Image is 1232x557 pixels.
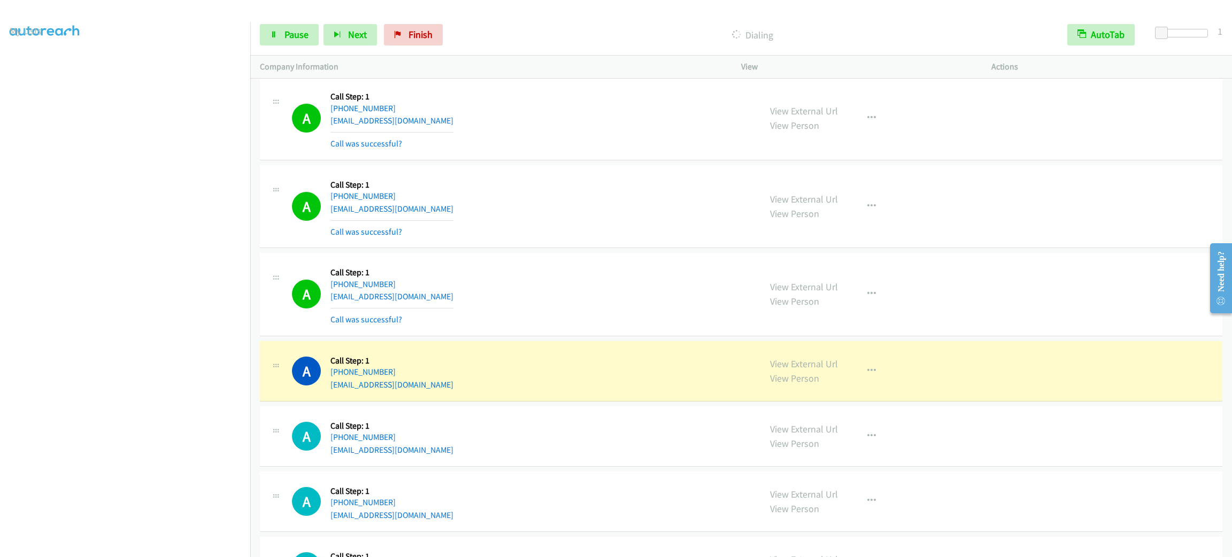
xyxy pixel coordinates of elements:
[991,60,1222,73] p: Actions
[292,280,321,308] h1: A
[330,432,396,442] a: [PHONE_NUMBER]
[770,423,838,435] a: View External Url
[741,60,972,73] p: View
[330,367,396,377] a: [PHONE_NUMBER]
[10,48,250,555] iframe: To enrich screen reader interactions, please activate Accessibility in Grammarly extension settings
[330,227,402,237] a: Call was successful?
[330,204,453,214] a: [EMAIL_ADDRESS][DOMAIN_NAME]
[10,25,42,37] a: My Lists
[330,91,453,102] h5: Call Step: 1
[770,193,838,205] a: View External Url
[292,422,321,451] h1: A
[330,314,402,324] a: Call was successful?
[330,380,453,390] a: [EMAIL_ADDRESS][DOMAIN_NAME]
[324,24,377,45] button: Next
[770,372,819,384] a: View Person
[770,437,819,450] a: View Person
[330,267,453,278] h5: Call Step: 1
[330,138,402,149] a: Call was successful?
[330,445,453,455] a: [EMAIL_ADDRESS][DOMAIN_NAME]
[292,422,321,451] div: The call is yet to be attempted
[330,497,396,507] a: [PHONE_NUMBER]
[330,103,396,113] a: [PHONE_NUMBER]
[770,207,819,220] a: View Person
[330,191,396,201] a: [PHONE_NUMBER]
[770,295,819,307] a: View Person
[260,24,319,45] a: Pause
[330,510,453,520] a: [EMAIL_ADDRESS][DOMAIN_NAME]
[330,291,453,301] a: [EMAIL_ADDRESS][DOMAIN_NAME]
[330,180,453,190] h5: Call Step: 1
[770,358,838,370] a: View External Url
[330,115,453,126] a: [EMAIL_ADDRESS][DOMAIN_NAME]
[292,487,321,516] h1: A
[1201,236,1232,321] iframe: Resource Center
[330,355,453,366] h5: Call Step: 1
[260,60,722,73] p: Company Information
[1218,24,1222,38] div: 1
[284,28,309,41] span: Pause
[292,487,321,516] div: The call is yet to be attempted
[292,104,321,133] h1: A
[457,28,1048,42] p: Dialing
[330,421,453,431] h5: Call Step: 1
[770,119,819,131] a: View Person
[330,486,453,497] h5: Call Step: 1
[292,357,321,385] h1: A
[770,105,838,117] a: View External Url
[770,502,819,515] a: View Person
[770,281,838,293] a: View External Url
[770,488,838,500] a: View External Url
[292,192,321,221] h1: A
[409,28,433,41] span: Finish
[348,28,367,41] span: Next
[1067,24,1135,45] button: AutoTab
[330,279,396,289] a: [PHONE_NUMBER]
[384,24,443,45] a: Finish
